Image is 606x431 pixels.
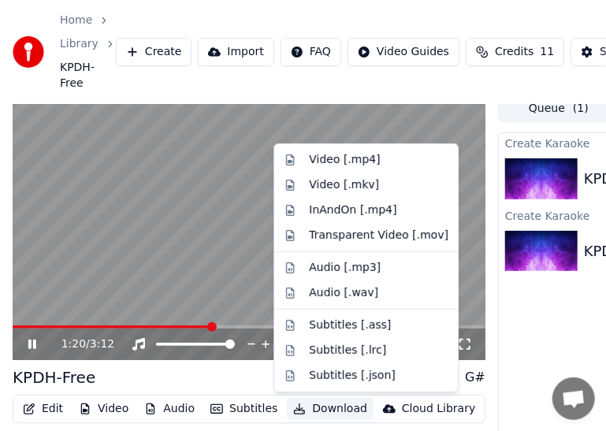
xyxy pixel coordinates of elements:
[90,336,114,352] span: 3:12
[61,336,99,352] div: /
[281,38,341,66] button: FAQ
[13,36,44,68] img: youka
[348,38,459,66] button: Video Guides
[309,202,397,218] div: InAndOn [.mp4]
[309,285,378,301] div: Audio [.wav]
[309,260,381,276] div: Audio [.mp3]
[309,368,396,384] div: Subtitles [.json]
[13,366,95,388] div: KPDH-Free
[60,13,116,91] nav: breadcrumb
[116,38,192,66] button: Create
[466,38,564,66] button: Credits11
[60,13,92,28] a: Home
[309,343,386,359] div: Subtitles [.lrc]
[17,398,69,420] button: Edit
[309,152,380,168] div: Video [.mp4]
[72,398,135,420] button: Video
[573,101,589,117] span: ( 1 )
[465,368,485,387] div: G#
[552,377,595,420] a: Open chat
[495,44,534,60] span: Credits
[204,398,284,420] button: Subtitles
[198,38,273,66] button: Import
[61,336,86,352] span: 1:20
[541,44,555,60] span: 11
[60,36,99,52] a: Library
[309,318,391,333] div: Subtitles [.ass]
[309,228,448,243] div: Transparent Video [.mov]
[287,398,374,420] button: Download
[60,60,116,91] span: KPDH-Free
[402,401,475,417] div: Cloud Library
[309,177,379,193] div: Video [.mkv]
[138,398,201,420] button: Audio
